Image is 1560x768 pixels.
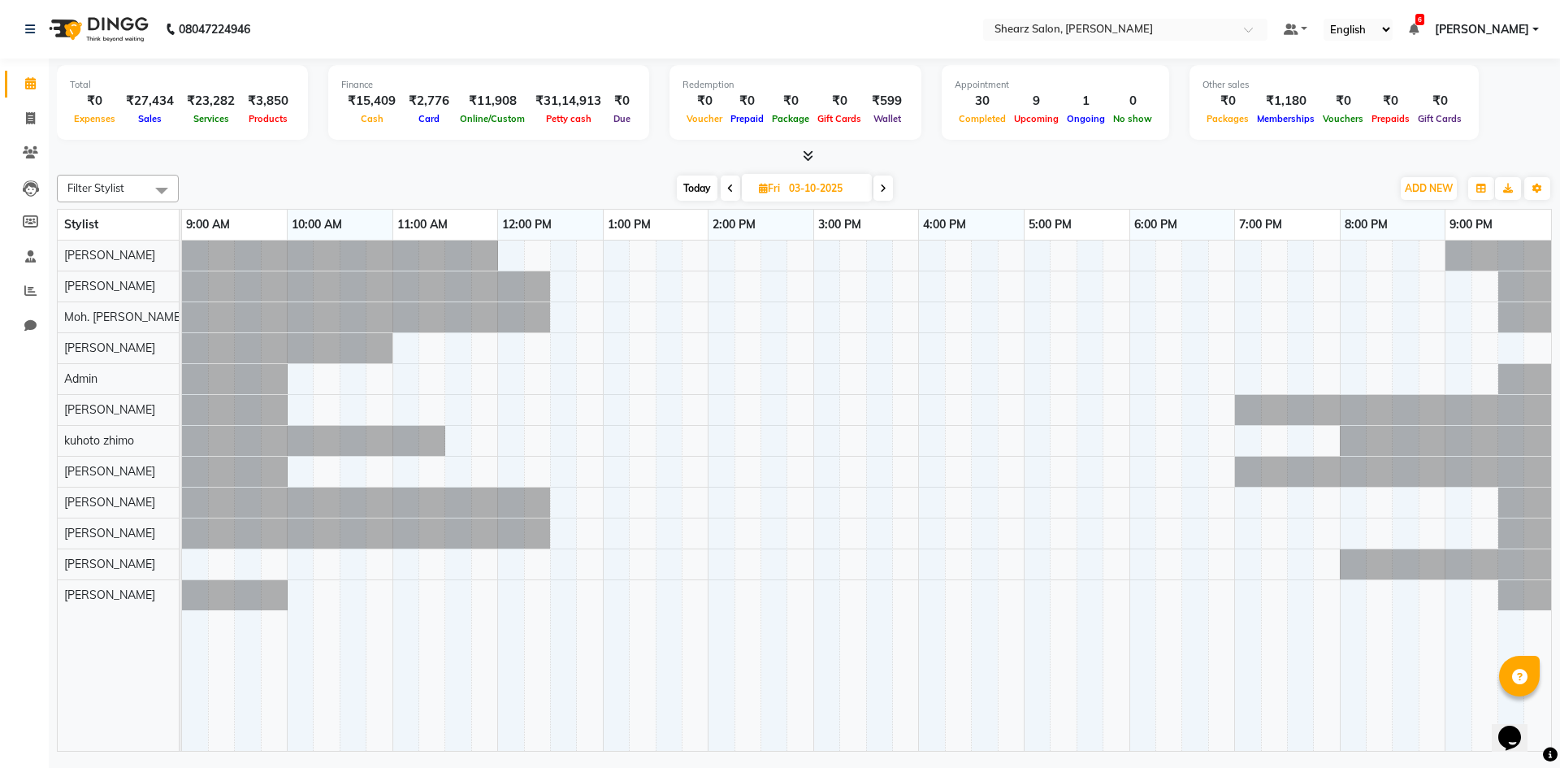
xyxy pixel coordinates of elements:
[768,92,813,111] div: ₹0
[41,7,153,52] img: logo
[1109,92,1156,111] div: 0
[341,78,636,92] div: Finance
[402,92,456,111] div: ₹2,776
[813,113,865,124] span: Gift Cards
[64,248,155,263] span: [PERSON_NAME]
[677,176,717,201] span: Today
[682,78,908,92] div: Redemption
[955,78,1156,92] div: Appointment
[1414,92,1466,111] div: ₹0
[1414,113,1466,124] span: Gift Cards
[1341,213,1392,236] a: 8:00 PM
[393,213,452,236] a: 11:00 AM
[1202,92,1253,111] div: ₹0
[1025,213,1076,236] a: 5:00 PM
[1367,113,1414,124] span: Prepaids
[529,92,608,111] div: ₹31,14,913
[134,113,166,124] span: Sales
[64,433,134,448] span: kuhoto zhimo
[64,588,155,602] span: [PERSON_NAME]
[1063,113,1109,124] span: Ongoing
[726,92,768,111] div: ₹0
[1235,213,1286,236] a: 7:00 PM
[67,181,124,194] span: Filter Stylist
[919,213,970,236] a: 4:00 PM
[64,557,155,571] span: [PERSON_NAME]
[64,217,98,232] span: Stylist
[1130,213,1181,236] a: 6:00 PM
[1319,113,1367,124] span: Vouchers
[608,92,636,111] div: ₹0
[456,113,529,124] span: Online/Custom
[1063,92,1109,111] div: 1
[1109,113,1156,124] span: No show
[1415,14,1424,25] span: 6
[1367,92,1414,111] div: ₹0
[288,213,346,236] a: 10:00 AM
[64,495,155,510] span: [PERSON_NAME]
[182,213,234,236] a: 9:00 AM
[726,113,768,124] span: Prepaid
[119,92,180,111] div: ₹27,434
[189,113,233,124] span: Services
[180,92,241,111] div: ₹23,282
[245,113,292,124] span: Products
[1202,113,1253,124] span: Packages
[682,113,726,124] span: Voucher
[70,78,295,92] div: Total
[64,526,155,540] span: [PERSON_NAME]
[604,213,655,236] a: 1:00 PM
[1492,703,1544,752] iframe: chat widget
[64,279,155,293] span: [PERSON_NAME]
[64,341,155,355] span: [PERSON_NAME]
[955,113,1010,124] span: Completed
[1409,22,1419,37] a: 6
[341,92,402,111] div: ₹15,409
[865,92,908,111] div: ₹599
[682,92,726,111] div: ₹0
[64,310,194,324] span: Moh. [PERSON_NAME] ...
[1010,113,1063,124] span: Upcoming
[955,92,1010,111] div: 30
[1202,78,1466,92] div: Other sales
[1253,92,1319,111] div: ₹1,180
[179,7,250,52] b: 08047224946
[814,213,865,236] a: 3:00 PM
[1401,177,1457,200] button: ADD NEW
[542,113,596,124] span: Petty cash
[784,176,865,201] input: 2025-10-03
[813,92,865,111] div: ₹0
[1405,182,1453,194] span: ADD NEW
[1435,21,1529,38] span: [PERSON_NAME]
[64,402,155,417] span: [PERSON_NAME]
[609,113,635,124] span: Due
[357,113,388,124] span: Cash
[70,92,119,111] div: ₹0
[456,92,529,111] div: ₹11,908
[708,213,760,236] a: 2:00 PM
[414,113,444,124] span: Card
[70,113,119,124] span: Expenses
[241,92,295,111] div: ₹3,850
[869,113,905,124] span: Wallet
[755,182,784,194] span: Fri
[1445,213,1497,236] a: 9:00 PM
[1319,92,1367,111] div: ₹0
[1253,113,1319,124] span: Memberships
[768,113,813,124] span: Package
[498,213,556,236] a: 12:00 PM
[1010,92,1063,111] div: 9
[64,371,97,386] span: Admin
[64,464,155,479] span: [PERSON_NAME]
